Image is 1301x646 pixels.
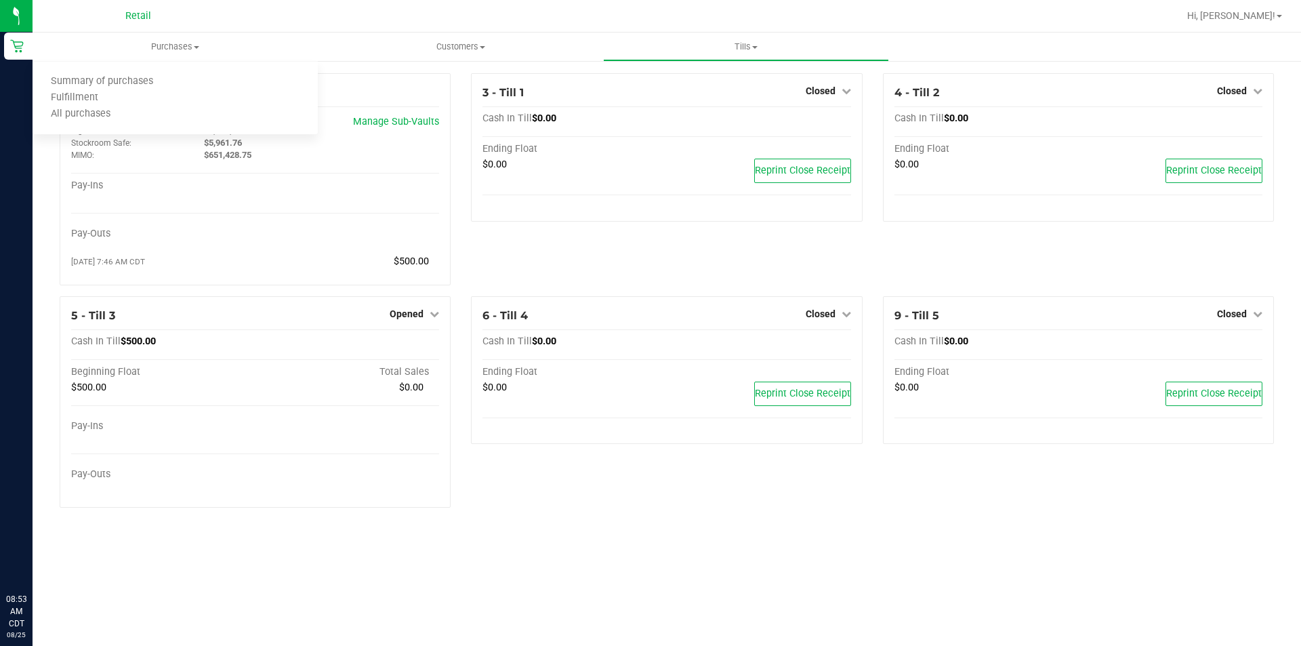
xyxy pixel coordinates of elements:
div: Ending Float [482,366,667,378]
span: $0.00 [894,382,919,393]
div: Pay-Outs [71,468,255,481]
span: Tills [604,41,888,53]
button: Reprint Close Receipt [1165,159,1262,183]
span: $0.00 [482,159,507,170]
span: $5,961.76 [204,138,242,148]
div: Ending Float [894,366,1079,378]
span: Reprint Close Receipt [755,165,850,176]
button: Reprint Close Receipt [754,382,851,406]
span: Cash In Till [894,336,944,347]
span: Opened [390,308,424,319]
span: Closed [806,85,835,96]
span: $500.00 [71,382,106,393]
div: Ending Float [894,143,1079,155]
span: Closed [1217,308,1247,319]
span: 4 - Till 2 [894,86,939,99]
a: Purchases Summary of purchases Fulfillment All purchases [33,33,318,61]
span: $500.00 [121,336,156,347]
span: MIMO: [71,150,94,160]
iframe: Resource center unread badge [40,536,56,552]
span: $0.00 [532,336,556,347]
span: Closed [1217,85,1247,96]
span: 6 - Till 4 [482,309,528,322]
span: Retail [125,10,151,22]
span: Reprint Close Receipt [755,388,850,399]
div: Beginning Float [71,366,255,378]
span: Closed [806,308,835,319]
span: All purchases [33,108,129,120]
div: Ending Float [482,143,667,155]
span: Cash In Till [482,336,532,347]
span: 3 - Till 1 [482,86,524,99]
span: Fulfillment [33,92,117,104]
span: $651,428.75 [204,150,251,160]
iframe: Resource center [14,538,54,578]
span: Purchases [33,41,318,53]
span: $0.00 [944,336,968,347]
span: Cash In Till [71,336,121,347]
div: Pay-Ins [71,180,255,192]
span: $0.00 [482,382,507,393]
span: Summary of purchases [33,76,171,87]
span: Cash In Till [482,113,532,124]
div: Total Sales [255,366,440,378]
span: $0.00 [944,113,968,124]
span: Cash In Till [894,113,944,124]
button: Reprint Close Receipt [1165,382,1262,406]
span: $0.00 [399,382,424,393]
a: Manage Sub-Vaults [353,116,439,127]
span: Customers [318,41,602,53]
span: Hi, [PERSON_NAME]! [1187,10,1275,21]
a: Tills [603,33,888,61]
inline-svg: Retail [10,39,24,53]
p: 08:53 AM CDT [6,593,26,630]
span: $0.00 [894,159,919,170]
span: 9 - Till 5 [894,309,939,322]
span: Reprint Close Receipt [1166,388,1262,399]
span: Stockroom Safe: [71,138,131,148]
a: Customers [318,33,603,61]
span: $0.00 [532,113,556,124]
span: [DATE] 7:46 AM CDT [71,257,145,266]
span: $500.00 [394,256,429,267]
span: 5 - Till 3 [71,309,115,322]
div: Pay-Outs [71,228,255,240]
div: Pay-Ins [71,420,255,432]
button: Reprint Close Receipt [754,159,851,183]
span: Reprint Close Receipt [1166,165,1262,176]
p: 08/25 [6,630,26,640]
